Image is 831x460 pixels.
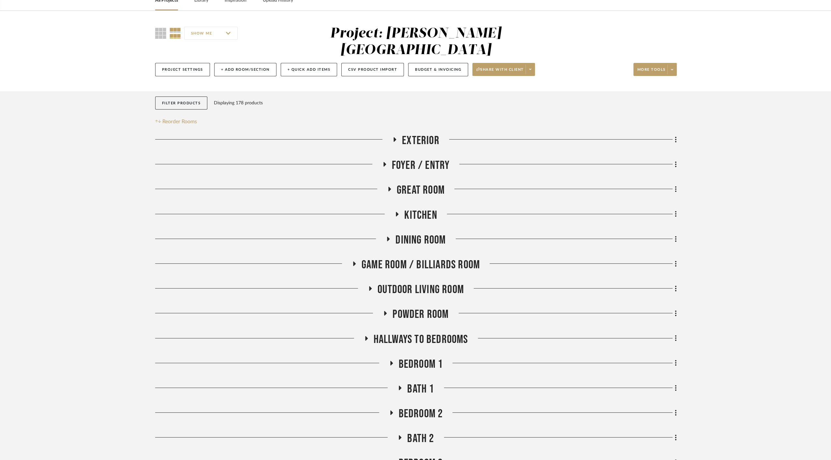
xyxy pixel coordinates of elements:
span: Share with client [476,67,524,77]
span: Game Room / Billiards Room [362,258,480,272]
span: Bedroom 1 [399,357,443,371]
button: Filter Products [155,96,208,110]
span: Great Room [397,183,445,197]
span: Foyer / Entry [392,158,450,172]
span: Dining Room [395,233,446,247]
span: Bath 1 [407,382,434,396]
div: Displaying 178 products [214,96,263,110]
button: Project Settings [155,63,210,76]
span: Reorder Rooms [162,118,197,126]
button: + Quick Add Items [281,63,337,76]
span: More tools [637,67,666,77]
span: Bath 2 [407,432,434,446]
button: Reorder Rooms [155,118,197,126]
button: Share with client [472,63,535,76]
span: Kitchen [404,208,437,222]
span: Outdoor living room [378,283,464,297]
button: + Add Room/Section [214,63,276,76]
button: CSV Product Import [341,63,404,76]
span: Exterior [402,134,439,148]
span: Hallways to bedrooms [374,333,468,347]
button: More tools [633,63,677,76]
div: Project: [PERSON_NAME][GEOGRAPHIC_DATA] [330,27,501,57]
span: Powder Room [393,307,449,321]
button: Budget & Invoicing [408,63,468,76]
span: Bedroom 2 [399,407,443,421]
